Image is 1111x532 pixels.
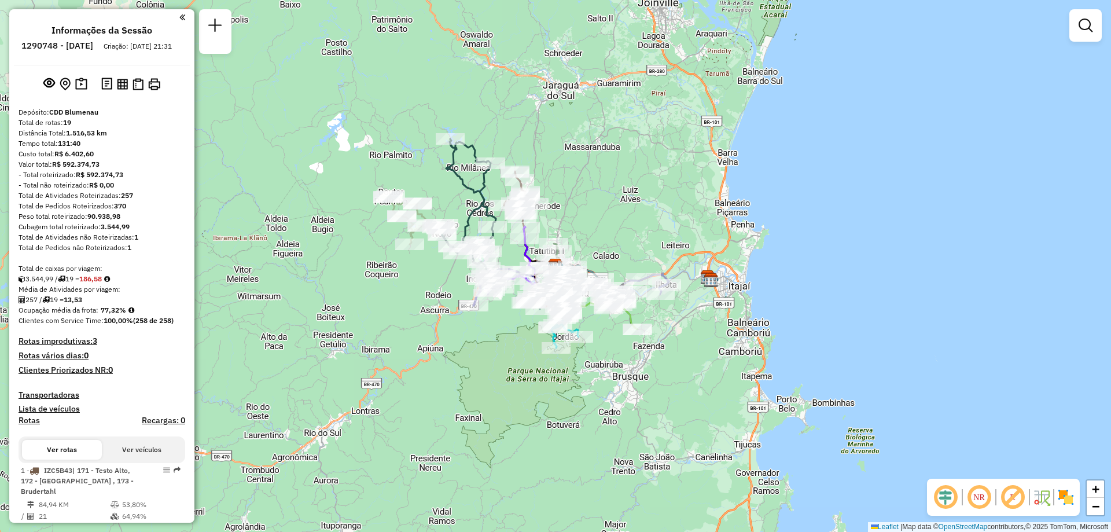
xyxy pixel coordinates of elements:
div: Total de Pedidos não Roteirizados: [19,243,185,253]
div: Média de Atividades por viagem: [19,284,185,295]
strong: 13,53 [64,295,82,304]
a: Exibir filtros [1074,14,1097,37]
div: Total de Atividades Roteirizadas: [19,190,185,201]
div: Valor total: [19,159,185,170]
strong: 131:40 [58,139,80,148]
i: Total de rotas [58,276,65,282]
div: Tempo total: [19,138,185,149]
a: Zoom out [1087,498,1104,515]
a: Nova sessão e pesquisa [204,14,227,40]
div: Distância Total: [19,128,185,138]
em: Opções [163,467,170,474]
div: Total de Atividades não Roteirizadas: [19,232,185,243]
div: Map data © contributors,© 2025 TomTom, Microsoft [868,522,1111,532]
h4: Lista de veículos [19,404,185,414]
div: Total de rotas: [19,118,185,128]
img: Fluxo de ruas [1032,488,1051,507]
span: 1 - [21,466,134,496]
strong: R$ 0,00 [89,181,114,189]
strong: 100,00% [104,316,133,325]
strong: CDD Blumenau [49,108,98,116]
td: / [21,511,27,522]
div: Cubagem total roteirizado: [19,222,185,232]
a: Rotas [19,416,40,425]
div: 257 / 19 = [19,295,185,305]
span: Ocupação média da frota: [19,306,98,314]
strong: 3 [93,336,97,346]
button: Logs desbloquear sessão [99,75,115,93]
i: % de utilização da cubagem [111,513,119,520]
strong: 186,58 [79,274,102,283]
a: OpenStreetMap [939,523,988,531]
span: Exibir rótulo [999,483,1027,511]
i: Meta Caixas/viagem: 216,22 Diferença: -29,64 [104,276,110,282]
img: Exibir/Ocultar setores [1057,488,1075,507]
div: - Total roteirizado: [19,170,185,180]
strong: 257 [121,191,133,200]
span: IZC5B43 [44,466,72,475]
i: Total de rotas [42,296,50,303]
strong: 0 [108,365,113,375]
i: Distância Total [27,501,34,508]
span: Ocultar deslocamento [932,483,959,511]
a: Clique aqui para minimizar o painel [179,10,185,24]
td: 21 [38,511,110,522]
i: Total de Atividades [19,296,25,303]
h4: Rotas improdutivas: [19,336,185,346]
button: Painel de Sugestão [73,75,90,93]
i: % de utilização do peso [111,501,119,508]
button: Centralizar mapa no depósito ou ponto de apoio [57,75,73,93]
i: Total de Atividades [27,513,34,520]
strong: R$ 6.402,60 [54,149,94,158]
div: Total de caixas por viagem: [19,263,185,274]
strong: 0 [84,350,89,361]
h4: Transportadoras [19,390,185,400]
i: Cubagem total roteirizado [19,276,25,282]
h4: Recargas: 0 [142,416,185,425]
button: Ver rotas [22,440,102,460]
td: 53,80% [122,499,180,511]
div: Peso total roteirizado: [19,211,185,222]
button: Imprimir Rotas [146,76,163,93]
strong: 1 [134,233,138,241]
strong: R$ 592.374,73 [52,160,100,168]
a: Leaflet [871,523,899,531]
span: + [1092,482,1099,496]
img: CDD Blumenau [548,258,563,273]
td: 64,94% [122,511,180,522]
button: Ver veículos [102,440,182,460]
img: CDD Camboriú [704,273,719,288]
strong: 1 [127,243,131,252]
a: Zoom in [1087,480,1104,498]
button: Visualizar relatório de Roteirização [115,76,130,91]
button: Exibir sessão original [41,75,57,93]
strong: 19 [63,118,71,127]
div: Criação: [DATE] 21:31 [99,41,176,52]
strong: 370 [114,201,126,210]
span: | 171 - Testo Alto, 172 - [GEOGRAPHIC_DATA] , 173 - Brudertahl [21,466,134,496]
h4: Informações da Sessão [51,25,152,36]
div: 3.544,99 / 19 = [19,274,185,284]
h6: 1290748 - [DATE] [21,41,93,51]
div: Depósito: [19,107,185,118]
strong: R$ 592.374,73 [76,170,123,179]
h4: Clientes Priorizados NR: [19,365,185,375]
em: Média calculada utilizando a maior ocupação (%Peso ou %Cubagem) de cada rota da sessão. Rotas cro... [128,307,134,314]
span: − [1092,499,1099,513]
div: Custo total: [19,149,185,159]
div: Atividade não roteirizada - Oktoberfest 2023 [544,285,573,297]
strong: 3.544,99 [101,222,130,231]
button: Visualizar Romaneio [130,76,146,93]
img: CDD Itajaí [700,270,715,285]
em: Rota exportada [174,467,181,474]
td: 84,94 KM [38,499,110,511]
span: Ocultar NR [965,483,993,511]
div: Total de Pedidos Roteirizados: [19,201,185,211]
span: | [900,523,902,531]
h4: Rotas vários dias: [19,351,185,361]
strong: (258 de 258) [133,316,174,325]
strong: 77,32% [101,306,126,314]
strong: 90.938,98 [87,212,120,221]
span: Clientes com Service Time: [19,316,104,325]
